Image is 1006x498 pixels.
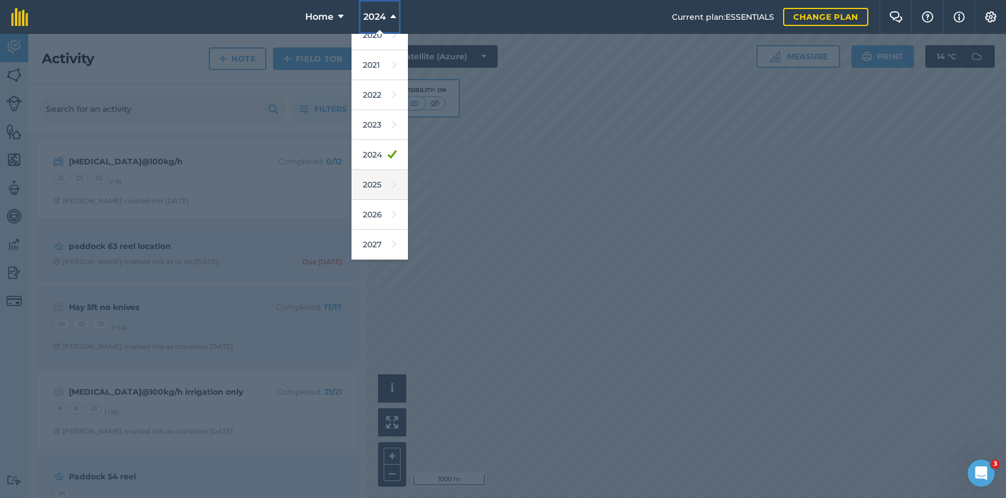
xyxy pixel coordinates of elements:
[889,11,903,23] img: Two speech bubbles overlapping with the left bubble in the forefront
[363,10,386,24] span: 2024
[352,230,408,260] a: 2027
[672,11,774,23] span: Current plan : ESSENTIALS
[352,50,408,80] a: 2021
[968,460,995,487] iframe: Intercom live chat
[954,10,965,24] img: svg+xml;base64,PHN2ZyB4bWxucz0iaHR0cDovL3d3dy53My5vcmcvMjAwMC9zdmciIHdpZHRoPSIxNyIgaGVpZ2h0PSIxNy...
[352,20,408,50] a: 2020
[11,8,28,26] img: fieldmargin Logo
[352,200,408,230] a: 2026
[352,80,408,110] a: 2022
[984,11,998,23] img: A cog icon
[352,170,408,200] a: 2025
[991,460,1000,469] span: 3
[352,140,408,170] a: 2024
[352,110,408,140] a: 2023
[783,8,868,26] a: Change plan
[921,11,934,23] img: A question mark icon
[305,10,333,24] span: Home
